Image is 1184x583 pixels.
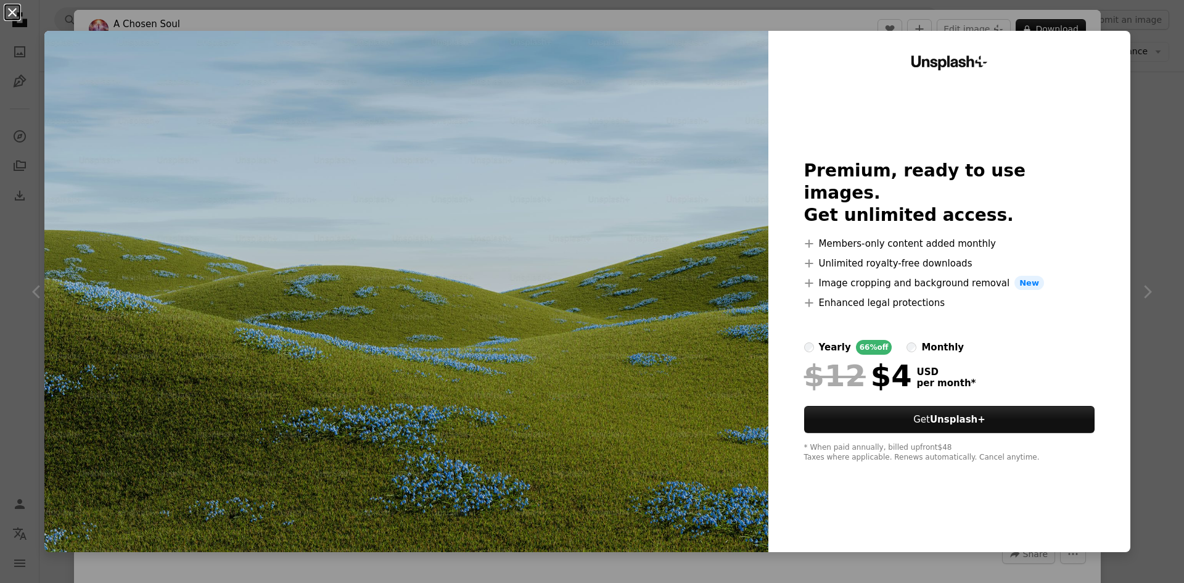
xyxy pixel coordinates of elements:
span: New [1014,276,1044,291]
span: USD [917,366,976,378]
li: Members-only content added monthly [804,236,1095,251]
input: monthly [906,342,916,352]
strong: Unsplash+ [930,414,985,425]
div: monthly [921,340,964,355]
li: Image cropping and background removal [804,276,1095,291]
li: Unlimited royalty-free downloads [804,256,1095,271]
div: yearly [819,340,851,355]
span: $12 [804,360,866,392]
button: GetUnsplash+ [804,406,1095,433]
li: Enhanced legal protections [804,296,1095,310]
div: 66% off [856,340,892,355]
span: per month * [917,378,976,389]
h2: Premium, ready to use images. Get unlimited access. [804,160,1095,226]
div: $4 [804,360,912,392]
input: yearly66%off [804,342,814,352]
div: * When paid annually, billed upfront $48 Taxes where applicable. Renews automatically. Cancel any... [804,443,1095,463]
